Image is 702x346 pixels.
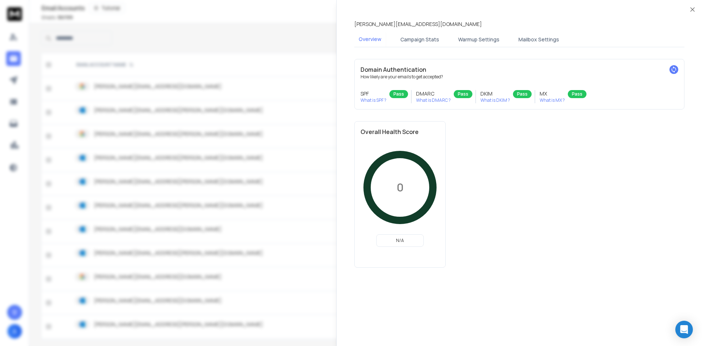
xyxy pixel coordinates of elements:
[361,90,386,97] h3: SPF
[454,90,472,98] div: Pass
[396,31,444,48] button: Campaign Stats
[540,90,565,97] h3: MX
[675,321,693,338] div: Open Intercom Messenger
[361,74,678,80] p: How likely are your emails to get accepted?
[454,31,504,48] button: Warmup Settings
[416,90,451,97] h3: DMARC
[540,97,565,103] p: What is MX ?
[513,90,532,98] div: Pass
[380,238,420,243] p: N/A
[354,21,482,28] p: [PERSON_NAME][EMAIL_ADDRESS][DOMAIN_NAME]
[480,97,510,103] p: What is DKIM ?
[361,127,439,136] h2: Overall Health Score
[361,65,678,74] h2: Domain Authentication
[397,181,404,194] p: 0
[416,97,451,103] p: What is DMARC ?
[361,97,386,103] p: What is SPF ?
[514,31,563,48] button: Mailbox Settings
[354,31,386,48] button: Overview
[568,90,586,98] div: Pass
[480,90,510,97] h3: DKIM
[389,90,408,98] div: Pass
